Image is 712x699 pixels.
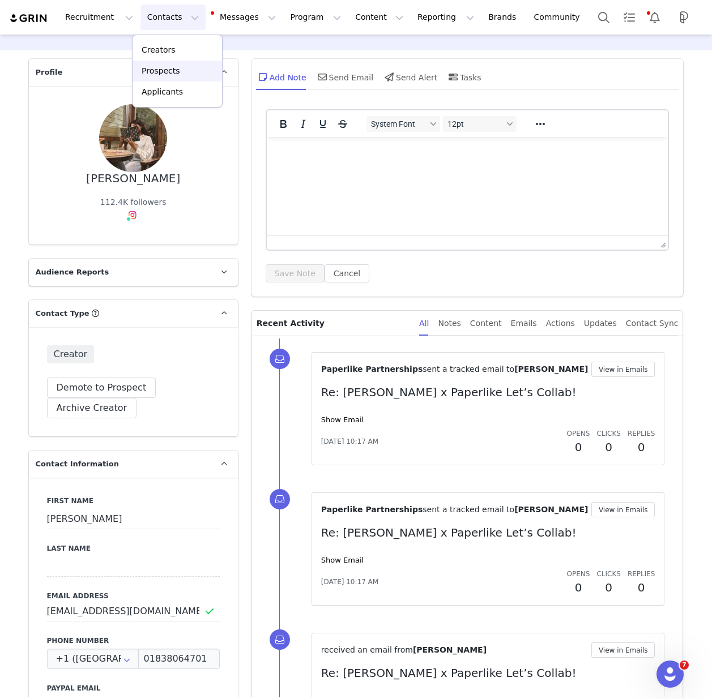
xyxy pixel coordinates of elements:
div: Contact Sync [626,311,679,336]
button: View in Emails [591,642,655,658]
span: [PERSON_NAME] [514,364,588,374]
input: Email Address [47,601,220,621]
div: Notes [438,311,461,336]
span: Replies [628,570,655,578]
p: Re: [PERSON_NAME] x Paperlike Let’s Collab! [321,524,655,541]
span: Clicks [596,570,620,578]
input: Country [47,649,139,669]
h2: 0 [628,439,655,456]
p: Prospects [142,65,180,77]
h2: 0 [596,579,620,596]
span: [PERSON_NAME] [514,505,588,514]
button: Contacts [140,5,206,30]
a: Show Email [321,415,364,424]
button: Archive Creator [47,398,137,418]
h2: 0 [567,439,590,456]
h2: 0 [567,579,590,596]
button: Fonts [366,116,440,132]
p: Re: [PERSON_NAME] x Paperlike Let’s Collab! [321,664,655,681]
button: View in Emails [591,362,655,377]
span: 7 [680,661,689,670]
button: Strikethrough [333,116,352,132]
button: Messages [206,5,283,30]
div: Emails [511,311,537,336]
div: Add Note [256,63,306,91]
button: Reveal or hide additional toolbar items [531,116,550,132]
p: Applicants [142,86,183,98]
button: Notifications [642,5,667,30]
label: First Name [47,496,220,506]
p: Recent Activity [257,311,410,336]
label: Phone Number [47,636,220,646]
p: Re: [PERSON_NAME] x Paperlike Let’s Collab! [321,384,655,401]
a: Show Email [321,556,364,564]
span: [DATE] 10:17 AM [321,436,378,447]
span: received an email from [321,645,413,654]
div: All [419,311,429,336]
h2: 0 [596,439,620,456]
span: Opens [567,430,590,438]
div: Send Alert [382,63,437,91]
button: Program [283,5,348,30]
button: View in Emails [591,502,655,517]
span: Profile [36,67,63,78]
span: Contact Information [36,458,119,470]
span: Creator [47,345,95,363]
button: Search [591,5,616,30]
div: Updates [584,311,617,336]
img: grin logo [9,13,49,24]
a: Brands [481,5,526,30]
div: [PERSON_NAME] [86,172,180,185]
span: [PERSON_NAME] [413,645,487,654]
button: Font sizes [443,116,517,132]
a: Community [527,5,592,30]
span: sent a tracked email to [423,364,514,374]
span: 12pt [447,119,503,128]
h2: 0 [628,579,655,596]
iframe: Intercom live chat [656,661,684,688]
div: Actions [546,311,575,336]
span: Contact Type [36,308,89,319]
button: Profile [668,8,704,27]
img: instagram.svg [128,211,137,220]
button: Reporting [411,5,481,30]
div: United States [47,649,139,669]
button: Save Note [266,264,325,282]
span: System Font [371,119,427,128]
input: (XXX) XXX-XXXX [138,649,220,669]
button: Demote to Prospect [47,378,156,398]
button: Bold [274,116,293,132]
span: Paperlike Partnerships [321,505,423,514]
button: Cancel [325,264,369,282]
div: 112.4K followers [100,196,167,208]
span: Replies [628,430,655,438]
label: Last Name [47,543,220,554]
span: Clicks [596,430,620,438]
button: Underline [313,116,332,132]
p: Creators [142,44,176,56]
div: Press the Up and Down arrow keys to resize the editor. [656,236,668,250]
span: Audience Reports [36,267,109,278]
iframe: Rich Text Area [267,137,668,235]
button: Content [348,5,410,30]
div: Send Email [316,63,374,91]
span: sent a tracked email to [423,505,514,514]
div: Tasks [446,63,481,91]
button: Italic [293,116,313,132]
img: 555849b8-eaec-40b4-b5e4-0130b9bc6bbd.jpg [99,104,167,172]
span: Paperlike Partnerships [321,364,423,374]
img: 7bad52fe-8e26-42a7-837a-944eb1552531.png [675,8,693,27]
span: Opens [567,570,590,578]
button: Recruitment [58,5,140,30]
span: [DATE] 10:17 AM [321,577,378,587]
label: Email Address [47,591,220,601]
a: Tasks [617,5,642,30]
div: Content [470,311,502,336]
label: Paypal Email [47,683,220,693]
